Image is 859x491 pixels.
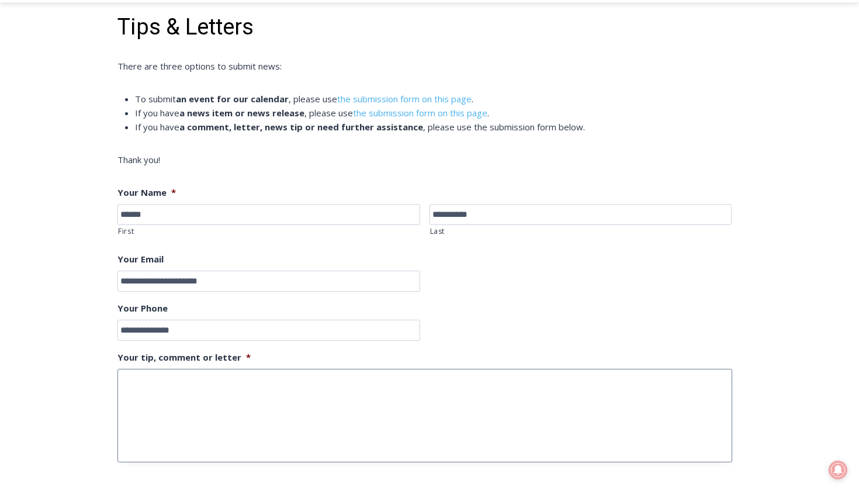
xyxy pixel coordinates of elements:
[306,116,542,143] span: Intern @ [DOMAIN_NAME]
[135,106,742,120] li: If you have , please use .
[117,352,251,364] label: Your tip, comment or letter
[117,254,164,265] label: Your Email
[118,226,420,237] label: First
[135,92,742,106] li: To submit , please use .
[117,187,176,199] label: Your Name
[430,226,732,237] label: Last
[337,93,472,105] a: the submission form on this page
[117,303,168,314] label: Your Phone
[295,1,552,113] div: "At the 10am stand-up meeting, each intern gets a chance to take [PERSON_NAME] and the other inte...
[176,93,289,105] strong: an event for our calendar
[117,14,742,41] h1: Tips & Letters
[281,113,566,146] a: Intern @ [DOMAIN_NAME]
[135,120,742,134] li: If you have , please use the submission form below.
[117,153,742,167] p: Thank you!
[353,107,487,119] a: the submission form on this page
[179,121,423,133] strong: a comment, letter, news tip or need further assistance
[117,59,742,73] p: There are three options to submit news:
[179,107,304,119] strong: a news item or news release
